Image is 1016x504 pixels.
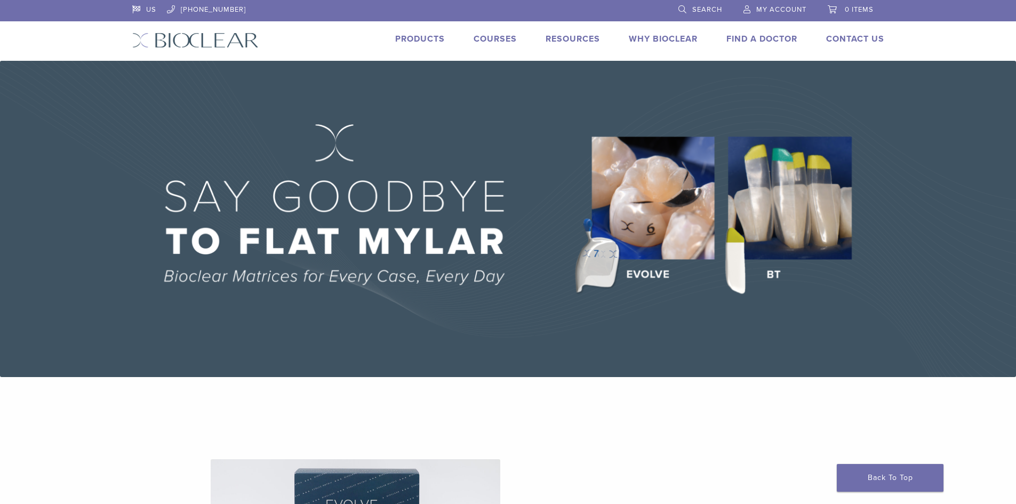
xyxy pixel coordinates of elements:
[826,34,884,44] a: Contact Us
[845,5,874,14] span: 0 items
[726,34,797,44] a: Find A Doctor
[837,464,943,492] a: Back To Top
[756,5,806,14] span: My Account
[395,34,445,44] a: Products
[132,33,259,48] img: Bioclear
[546,34,600,44] a: Resources
[692,5,722,14] span: Search
[474,34,517,44] a: Courses
[629,34,698,44] a: Why Bioclear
